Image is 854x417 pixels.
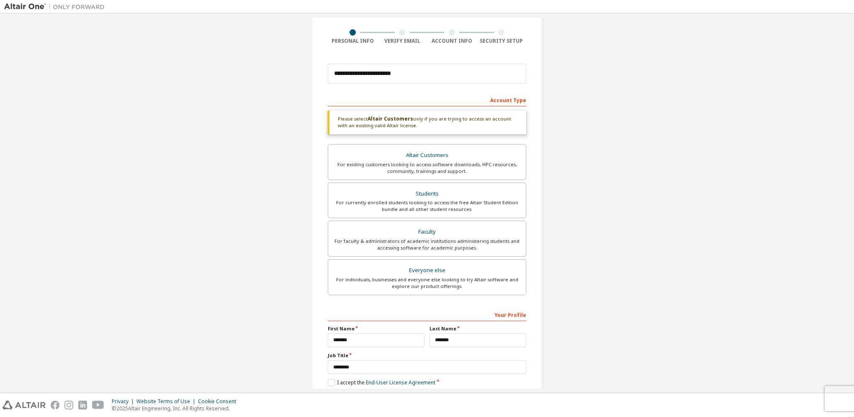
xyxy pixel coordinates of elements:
img: Altair One [4,3,109,11]
div: Altair Customers [333,149,521,161]
img: youtube.svg [92,401,104,409]
b: Altair Customers [368,115,413,122]
label: First Name [328,325,424,332]
a: End-User License Agreement [366,379,435,386]
div: Personal Info [328,38,378,44]
img: instagram.svg [64,401,73,409]
label: Job Title [328,352,526,359]
div: For individuals, businesses and everyone else looking to try Altair software and explore our prod... [333,276,521,290]
div: Everyone else [333,265,521,276]
div: For faculty & administrators of academic institutions administering students and accessing softwa... [333,238,521,251]
img: facebook.svg [51,401,59,409]
div: Website Terms of Use [136,398,198,405]
img: linkedin.svg [78,401,87,409]
label: I accept the [328,379,435,386]
div: Cookie Consent [198,398,241,405]
div: Faculty [333,226,521,238]
div: Verify Email [378,38,427,44]
div: For currently enrolled students looking to access the free Altair Student Edition bundle and all ... [333,199,521,213]
label: Last Name [430,325,526,332]
div: Account Type [328,93,526,106]
div: Please select only if you are trying to access an account with an existing valid Altair license. [328,111,526,134]
img: altair_logo.svg [3,401,46,409]
div: Your Profile [328,308,526,321]
div: Account Info [427,38,477,44]
div: Security Setup [477,38,527,44]
div: Students [333,188,521,200]
p: © 2025 Altair Engineering, Inc. All Rights Reserved. [112,405,241,412]
div: Privacy [112,398,136,405]
div: For existing customers looking to access software downloads, HPC resources, community, trainings ... [333,161,521,175]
